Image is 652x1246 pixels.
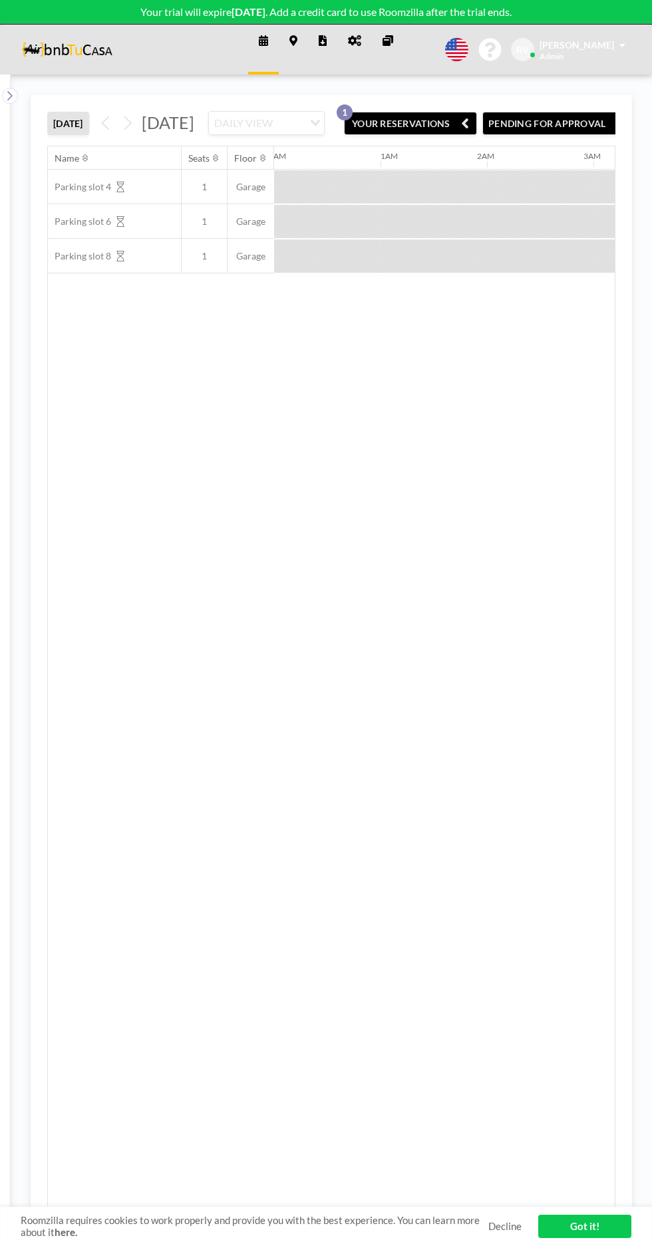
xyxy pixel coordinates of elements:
[21,37,112,63] img: organization-logo
[228,216,274,228] span: Garage
[232,5,265,18] b: [DATE]
[228,181,274,193] span: Garage
[182,216,227,228] span: 1
[55,1226,77,1238] a: here.
[142,112,194,132] span: [DATE]
[538,1215,631,1238] a: Got it!
[55,152,79,164] div: Name
[47,112,89,135] button: [DATE]
[182,181,227,193] span: 1
[488,1220,522,1233] a: Decline
[21,1214,488,1239] span: Roomzilla requires cookies to work properly and provide you with the best experience. You can lea...
[540,51,564,61] span: Admin
[477,151,494,161] div: 2AM
[344,112,477,135] button: YOUR RESERVATIONS1
[48,181,111,193] span: Parking slot 4
[48,216,111,228] span: Parking slot 6
[234,152,257,164] div: Floor
[264,151,286,161] div: 12AM
[209,112,324,134] div: Search for option
[540,39,614,51] span: [PERSON_NAME]
[482,112,631,135] button: PENDING FOR APPROVAL
[48,250,111,262] span: Parking slot 8
[188,152,210,164] div: Seats
[516,44,529,56] span: RV
[212,114,275,132] span: DAILY VIEW
[182,250,227,262] span: 1
[381,151,398,161] div: 1AM
[277,114,302,132] input: Search for option
[583,151,601,161] div: 3AM
[337,104,353,120] p: 1
[228,250,274,262] span: Garage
